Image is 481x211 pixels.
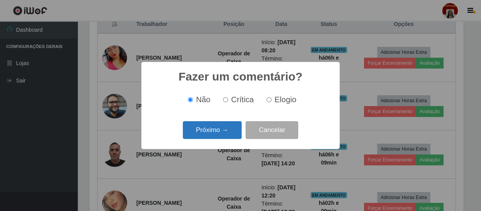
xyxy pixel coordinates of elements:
input: Elogio [266,97,271,102]
h2: Fazer um comentário? [179,70,302,84]
button: Próximo → [183,121,242,139]
input: Crítica [223,97,228,102]
span: Não [196,95,210,104]
span: Elogio [275,95,296,104]
span: Crítica [231,95,254,104]
input: Não [188,97,193,102]
button: Cancelar [246,121,298,139]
